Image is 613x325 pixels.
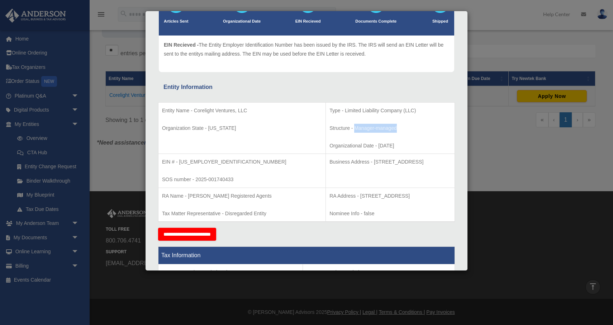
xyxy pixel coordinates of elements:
[329,141,451,150] p: Organizational Date - [DATE]
[431,18,449,25] p: Shipped
[162,157,322,166] p: EIN # - [US_EMPLOYER_IDENTIFICATION_NUMBER]
[306,268,451,277] p: Tax Form - Disregarded
[162,124,322,133] p: Organization State - [US_STATE]
[329,106,451,115] p: Type - Limited Liability Company (LLC)
[162,268,299,277] p: Tax Status - Disregarded Entity
[295,18,321,25] p: EIN Recieved
[162,209,322,218] p: Tax Matter Representative - Disregarded Entity
[329,209,451,218] p: Nominee Info - false
[164,42,199,48] span: EIN Recieved -
[163,82,450,92] div: Entity Information
[223,18,261,25] p: Organizational Date
[164,18,188,25] p: Articles Sent
[329,124,451,133] p: Structure - Manager-managed
[329,192,451,201] p: RA Address - [STREET_ADDRESS]
[162,106,322,115] p: Entity Name - Corelight Ventures, LLC
[158,247,455,264] th: Tax Information
[162,175,322,184] p: SOS number - 2025-001740433
[329,157,451,166] p: Business Address - [STREET_ADDRESS]
[158,264,303,317] td: Tax Period Type - Calendar Year
[162,192,322,201] p: RA Name - [PERSON_NAME] Registered Agents
[164,41,449,58] p: The Entity Employer Identification Number has been issued by the IRS. The IRS will send an EIN Le...
[355,18,396,25] p: Documents Complete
